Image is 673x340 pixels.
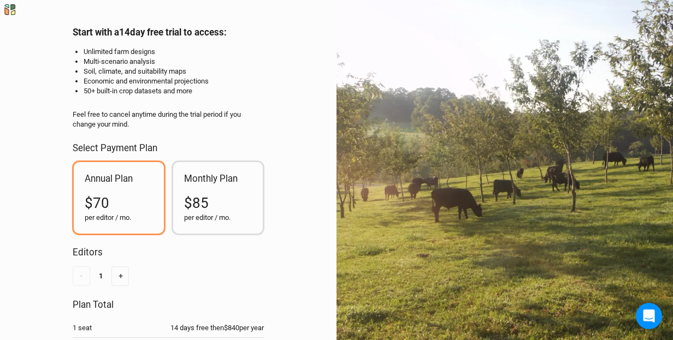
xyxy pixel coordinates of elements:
div: per editor / mo. [184,213,252,223]
div: 1 [99,271,103,281]
h2: Monthly Plan [184,173,252,184]
h2: Select Payment Plan [73,142,264,153]
li: Economic and environmental projections [84,76,264,86]
div: Annual Plan$70per editor / mo. [74,162,164,234]
h2: Plan Total [73,299,264,310]
li: Multi-scenario analysis [84,57,264,67]
span: $85 [184,195,209,211]
div: Monthly Plan$85per editor / mo. [173,162,263,234]
h2: Editors [73,247,264,258]
h2: Start with a 14 day free trial to access: [73,27,264,38]
li: 50+ built-in crop datasets and more [84,86,264,96]
div: 14 days free then $840 per year [170,323,264,333]
button: - [73,266,90,285]
span: $70 [85,195,109,211]
li: Unlimited farm designs [84,47,264,57]
button: + [111,266,129,285]
div: Open Intercom Messenger [636,303,662,329]
div: Feel free to cancel anytime during the trial period if you change your mind. [73,110,264,129]
h2: Annual Plan [85,173,153,184]
li: Soil, climate, and suitability maps [84,67,264,76]
div: 1 seat [73,323,92,333]
div: per editor / mo. [85,213,153,223]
